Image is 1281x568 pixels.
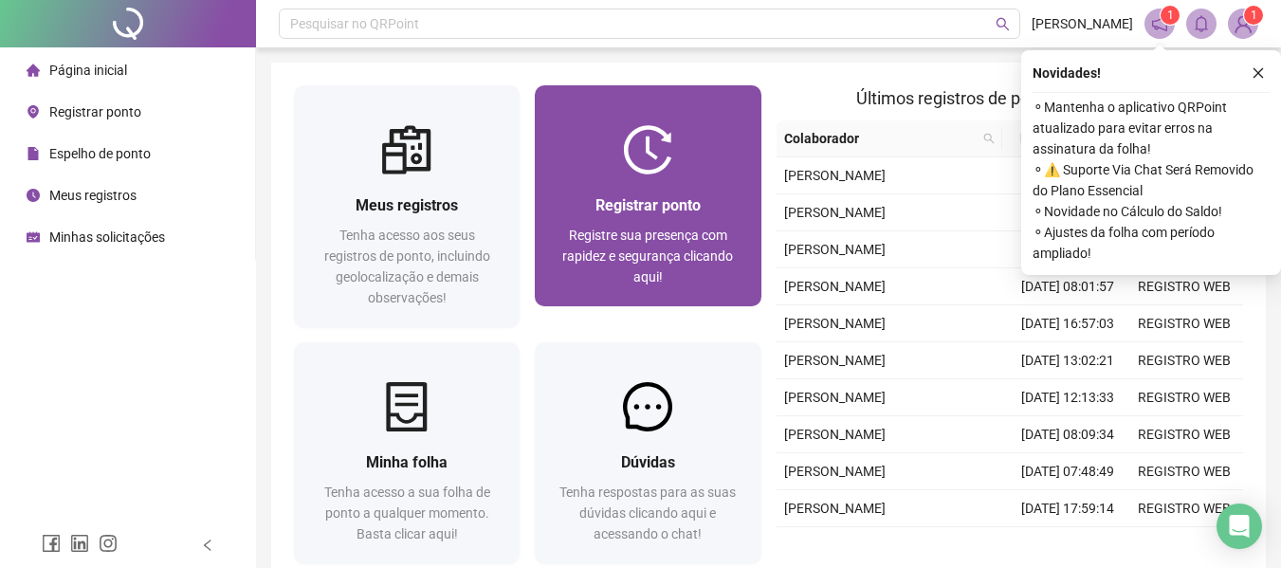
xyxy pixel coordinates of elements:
span: [PERSON_NAME] [784,279,886,294]
span: [PERSON_NAME] [1032,13,1133,34]
td: [DATE] 08:09:34 [1010,416,1126,453]
td: [DATE] 12:54:36 [1010,231,1126,268]
span: Dúvidas [621,453,675,471]
span: Registrar ponto [49,104,141,119]
span: search [996,17,1010,31]
span: Tenha acesso aos seus registros de ponto, incluindo geolocalização e demais observações! [324,228,490,305]
span: close [1252,66,1265,80]
span: home [27,64,40,77]
td: REGISTRO WEB [1126,342,1243,379]
td: [DATE] 13:15:41 [1010,527,1126,564]
span: [PERSON_NAME] [784,316,886,331]
span: Registrar ponto [595,196,701,214]
span: facebook [42,534,61,553]
span: Tenha respostas para as suas dúvidas clicando aqui e acessando o chat! [559,485,736,541]
td: REGISTRO WEB [1126,490,1243,527]
span: Espelho de ponto [49,146,151,161]
span: ⚬ Ajustes da folha com período ampliado! [1033,222,1270,264]
span: ⚬ Novidade no Cálculo do Saldo! [1033,201,1270,222]
span: [PERSON_NAME] [784,205,886,220]
span: clock-circle [27,189,40,202]
span: [PERSON_NAME] [784,390,886,405]
span: [PERSON_NAME] [784,168,886,183]
span: Data/Hora [1010,128,1092,149]
span: 1 [1251,9,1257,22]
td: REGISTRO WEB [1126,268,1243,305]
span: environment [27,105,40,119]
sup: 1 [1161,6,1180,25]
a: Registrar pontoRegistre sua presença com rapidez e segurança clicando aqui! [535,85,760,306]
td: [DATE] 13:48:16 [1010,194,1126,231]
span: Minha folha [366,453,448,471]
td: [DATE] 16:57:03 [1010,305,1126,342]
td: [DATE] 17:59:14 [1010,490,1126,527]
span: Últimos registros de ponto sincronizados [856,88,1162,108]
span: bell [1193,15,1210,32]
div: Open Intercom Messenger [1217,504,1262,549]
span: Página inicial [49,63,127,78]
td: [DATE] 12:13:33 [1010,379,1126,416]
span: search [979,124,998,153]
span: ⚬ ⚠️ Suporte Via Chat Será Removido do Plano Essencial [1033,159,1270,201]
span: Meus registros [49,188,137,203]
span: [PERSON_NAME] [784,353,886,368]
a: DúvidasTenha respostas para as suas dúvidas clicando aqui e acessando o chat! [535,342,760,563]
td: [DATE] 07:48:49 [1010,453,1126,490]
a: Meus registrosTenha acesso aos seus registros de ponto, incluindo geolocalização e demais observa... [294,85,520,327]
span: [PERSON_NAME] [784,427,886,442]
td: [DATE] 13:02:21 [1010,342,1126,379]
a: Minha folhaTenha acesso a sua folha de ponto a qualquer momento. Basta clicar aqui! [294,342,520,563]
td: [DATE] 08:01:57 [1010,268,1126,305]
span: Registre sua presença com rapidez e segurança clicando aqui! [562,228,733,284]
span: Minhas solicitações [49,229,165,245]
span: [PERSON_NAME] [784,501,886,516]
span: ⚬ Mantenha o aplicativo QRPoint atualizado para evitar erros na assinatura da folha! [1033,97,1270,159]
span: [PERSON_NAME] [784,464,886,479]
span: left [201,539,214,552]
img: 85924 [1229,9,1257,38]
td: REGISTRO WEB [1126,453,1243,490]
th: Data/Hora [1002,120,1115,157]
td: REGISTRO WEB [1126,305,1243,342]
span: file [27,147,40,160]
td: REGISTRO WEB [1126,416,1243,453]
span: search [983,133,995,144]
td: REGISTRO WEB [1126,527,1243,564]
span: [PERSON_NAME] [784,242,886,257]
td: [DATE] 18:00:41 [1010,157,1126,194]
span: Meus registros [356,196,458,214]
span: Tenha acesso a sua folha de ponto a qualquer momento. Basta clicar aqui! [324,485,490,541]
sup: Atualize o seu contato no menu Meus Dados [1244,6,1263,25]
span: schedule [27,230,40,244]
span: notification [1151,15,1168,32]
span: Novidades ! [1033,63,1101,83]
span: Colaborador [784,128,977,149]
span: linkedin [70,534,89,553]
td: REGISTRO WEB [1126,379,1243,416]
span: instagram [99,534,118,553]
span: 1 [1167,9,1174,22]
